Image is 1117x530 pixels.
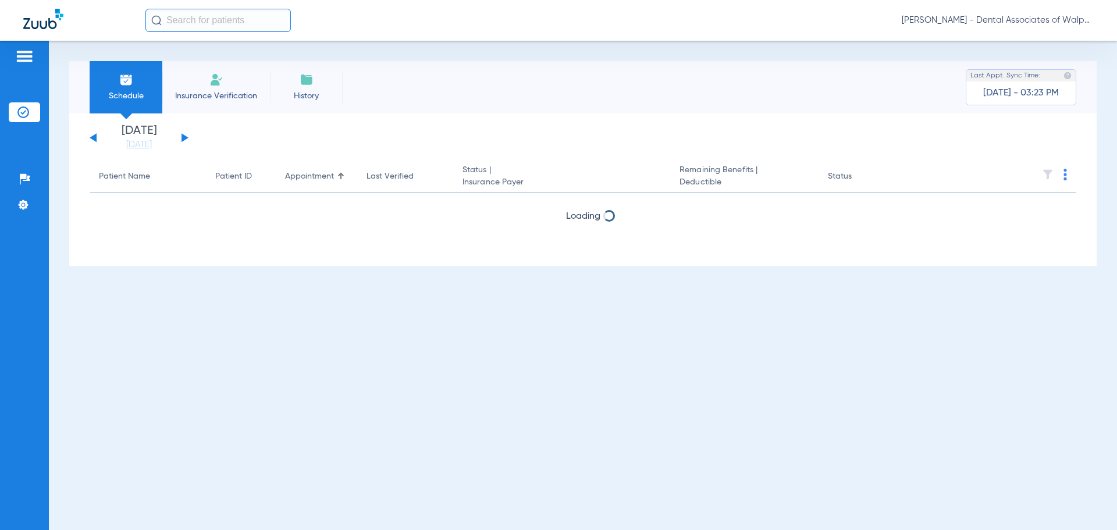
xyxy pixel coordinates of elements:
img: History [300,73,314,87]
div: Last Verified [367,170,444,183]
img: Zuub Logo [23,9,63,29]
span: Schedule [98,90,154,102]
input: Search for patients [145,9,291,32]
div: Patient ID [215,170,252,183]
iframe: Chat Widget [1059,474,1117,530]
th: Remaining Benefits | [670,161,818,193]
img: filter.svg [1042,169,1054,180]
span: Deductible [680,176,809,188]
img: group-dot-blue.svg [1063,169,1067,180]
div: Patient ID [215,170,266,183]
th: Status | [453,161,670,193]
span: Loading [566,212,600,221]
span: [DATE] - 03:23 PM [983,87,1059,99]
span: Insurance Verification [171,90,261,102]
div: Appointment [285,170,334,183]
div: Patient Name [99,170,150,183]
div: Last Verified [367,170,414,183]
span: History [279,90,334,102]
div: Appointment [285,170,348,183]
img: Schedule [119,73,133,87]
a: [DATE] [104,139,174,151]
img: hamburger-icon [15,49,34,63]
img: Search Icon [151,15,162,26]
div: Patient Name [99,170,197,183]
img: last sync help info [1063,72,1072,80]
th: Status [819,161,897,193]
span: Loading [566,243,600,252]
span: Insurance Payer [463,176,661,188]
span: Last Appt. Sync Time: [970,70,1040,81]
img: Manual Insurance Verification [209,73,223,87]
span: [PERSON_NAME] - Dental Associates of Walpole [902,15,1094,26]
li: [DATE] [104,125,174,151]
